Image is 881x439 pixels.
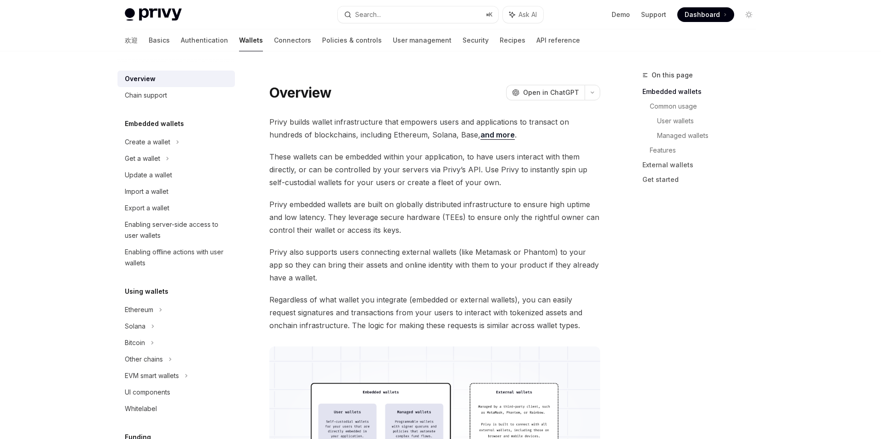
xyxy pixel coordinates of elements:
div: EVM smart wallets [125,370,179,381]
button: Ask AI [503,6,543,23]
div: Export a wallet [125,203,169,214]
a: Enabling server-side access to user wallets [117,216,235,244]
span: Regardless of what wallet you integrate (embedded or external wallets), you can easily request si... [269,293,600,332]
div: Search... [355,9,381,20]
span: Privy builds wallet infrastructure that empowers users and applications to transact on hundreds o... [269,115,600,141]
a: External wallets [642,158,764,172]
a: Features [650,143,764,158]
img: 灯光标志 [125,8,182,21]
a: Common usage [650,99,764,114]
a: and more [480,130,515,140]
a: Basics [149,29,170,51]
a: Dashboard [677,7,734,22]
button: Search...⌘K [338,6,498,23]
span: Dashboard [685,10,720,19]
font: 欢迎 [125,36,138,44]
div: Enabling offline actions with user wallets [125,247,229,269]
div: Other chains [125,354,163,365]
div: Bitcoin [125,337,145,348]
a: Demo [612,10,630,19]
a: Whitelabel [117,401,235,417]
span: On this page [652,70,693,81]
a: Embedded wallets [642,84,764,99]
a: Support [641,10,666,19]
div: Ethereum [125,304,153,315]
a: API reference [536,29,580,51]
span: Ask AI [519,10,537,19]
span: ⌘ K [486,11,493,18]
a: UI components [117,384,235,401]
button: Open in ChatGPT [506,85,585,100]
h5: Embedded wallets [125,118,184,129]
a: Import a wallet [117,183,235,200]
a: User management [393,29,452,51]
span: Open in ChatGPT [523,88,579,97]
div: Overview [125,73,156,84]
a: 欢迎 [125,29,138,51]
a: Get started [642,172,764,187]
div: UI components [125,387,170,398]
button: 切换暗模式 [742,7,756,22]
a: Update a wallet [117,167,235,183]
a: Enabling offline actions with user wallets [117,244,235,271]
div: Import a wallet [125,186,168,197]
a: Export a wallet [117,200,235,216]
span: Privy also supports users connecting external wallets (like Metamask or Phantom) to your app so t... [269,246,600,284]
div: Whitelabel [125,403,157,414]
h5: Using wallets [125,286,168,297]
a: Wallets [239,29,263,51]
a: Policies & controls [322,29,382,51]
div: Get a wallet [125,153,160,164]
div: Chain support [125,90,167,101]
span: Privy embedded wallets are built on globally distributed infrastructure to ensure high uptime and... [269,198,600,236]
a: Connectors [274,29,311,51]
a: Recipes [500,29,525,51]
div: Update a wallet [125,170,172,181]
a: User wallets [657,114,764,128]
span: These wallets can be embedded within your application, to have users interact with them directly,... [269,150,600,189]
a: Security [463,29,489,51]
a: Chain support [117,87,235,104]
div: Create a wallet [125,137,170,148]
a: Authentication [181,29,228,51]
div: Enabling server-side access to user wallets [125,219,229,241]
a: Overview [117,71,235,87]
div: Solana [125,321,145,332]
h1: Overview [269,84,331,101]
a: Managed wallets [657,128,764,143]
